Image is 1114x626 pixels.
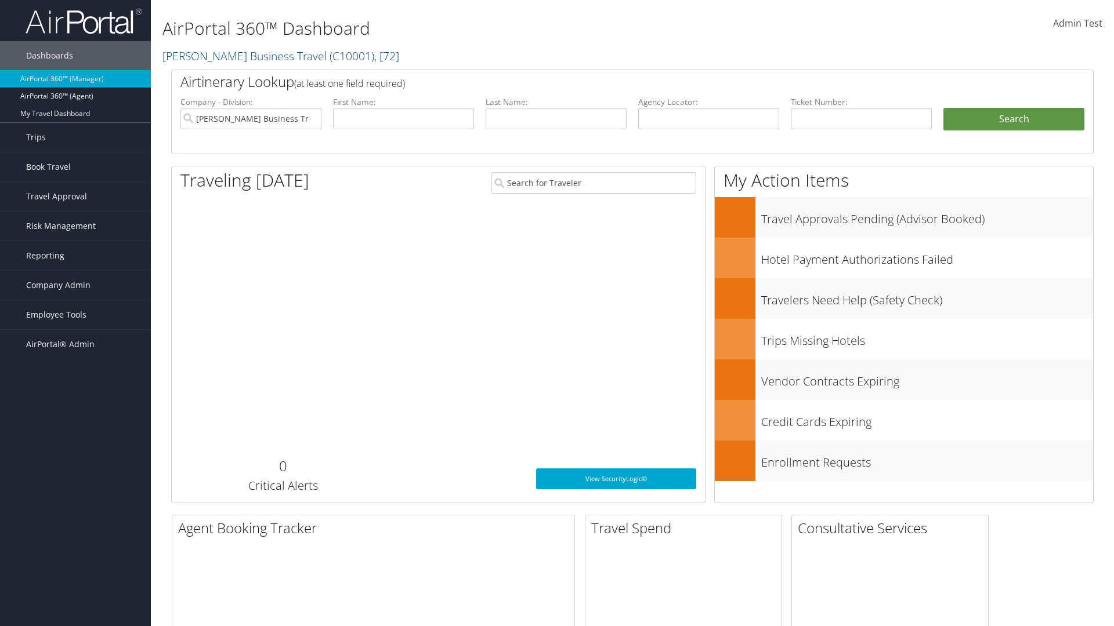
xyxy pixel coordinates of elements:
a: [PERSON_NAME] Business Travel [162,48,399,64]
h1: AirPortal 360™ Dashboard [162,16,789,41]
span: Admin Test [1053,17,1102,30]
span: Reporting [26,241,64,270]
span: , [ 72 ] [374,48,399,64]
button: Search [943,108,1084,131]
h3: Critical Alerts [180,478,385,494]
h3: Trips Missing Hotels [761,327,1093,349]
a: Enrollment Requests [715,441,1093,481]
label: Last Name: [486,96,627,108]
input: Search for Traveler [491,172,696,194]
h1: Traveling [DATE] [180,168,309,192]
h3: Credit Cards Expiring [761,408,1093,430]
a: Hotel Payment Authorizations Failed [715,238,1093,278]
span: AirPortal® Admin [26,330,95,359]
h2: Travel Spend [591,518,782,538]
span: Company Admin [26,271,91,300]
h2: 0 [180,456,385,476]
h3: Travelers Need Help (Safety Check) [761,286,1093,308]
h3: Hotel Payment Authorizations Failed [761,246,1093,268]
a: Credit Cards Expiring [715,400,1093,441]
span: Book Travel [26,152,71,181]
span: Travel Approval [26,182,87,211]
a: Vendor Contracts Expiring [715,359,1093,400]
h2: Agent Booking Tracker [178,518,574,538]
img: airportal-logo.png [26,8,142,35]
span: ( C10001 ) [330,48,374,64]
span: (at least one field required) [294,77,405,90]
a: Travelers Need Help (Safety Check) [715,278,1093,319]
label: Ticket Number: [791,96,932,108]
a: Admin Test [1053,6,1102,42]
a: View SecurityLogic® [536,468,696,489]
h3: Vendor Contracts Expiring [761,367,1093,390]
h1: My Action Items [715,168,1093,192]
a: Travel Approvals Pending (Advisor Booked) [715,197,1093,238]
span: Dashboards [26,41,73,70]
label: First Name: [333,96,474,108]
label: Company - Division: [180,96,321,108]
span: Risk Management [26,212,96,241]
label: Agency Locator: [638,96,779,108]
a: Trips Missing Hotels [715,319,1093,359]
h3: Enrollment Requests [761,449,1093,471]
span: Employee Tools [26,300,86,329]
h2: Consultative Services [798,518,988,538]
h3: Travel Approvals Pending (Advisor Booked) [761,205,1093,227]
h2: Airtinerary Lookup [180,72,1008,92]
span: Trips [26,123,46,152]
